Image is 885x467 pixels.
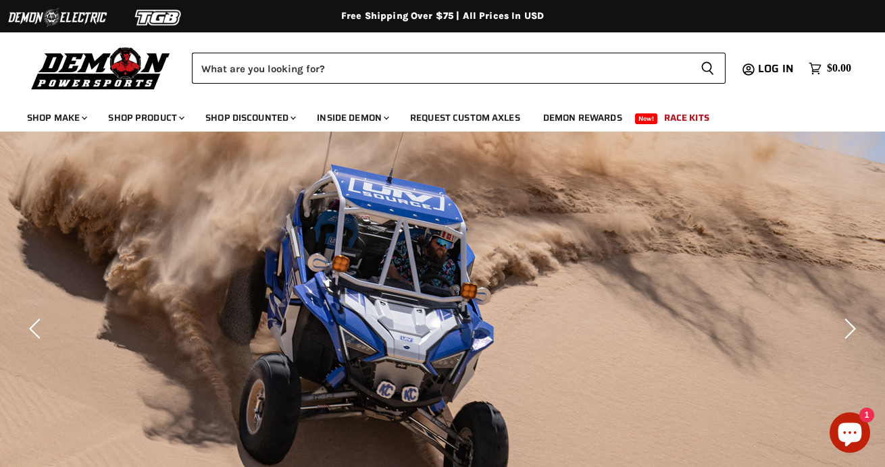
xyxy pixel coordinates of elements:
img: Demon Electric Logo 2 [7,5,108,30]
button: Search [690,53,726,84]
span: Log in [758,60,794,77]
a: Inside Demon [307,104,397,132]
form: Product [192,53,726,84]
a: Demon Rewards [533,104,632,132]
button: Next [834,315,861,342]
a: Shop Make [17,104,95,132]
a: Shop Product [98,104,193,132]
button: Previous [24,315,51,342]
ul: Main menu [17,99,848,132]
a: Shop Discounted [195,104,304,132]
a: Race Kits [654,104,719,132]
a: Log in [752,63,802,75]
img: TGB Logo 2 [108,5,209,30]
input: Search [192,53,690,84]
span: New! [635,113,658,124]
inbox-online-store-chat: Shopify online store chat [826,412,874,456]
a: Request Custom Axles [400,104,530,132]
img: Demon Powersports [27,44,175,92]
a: $0.00 [802,59,858,78]
span: $0.00 [827,62,851,75]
